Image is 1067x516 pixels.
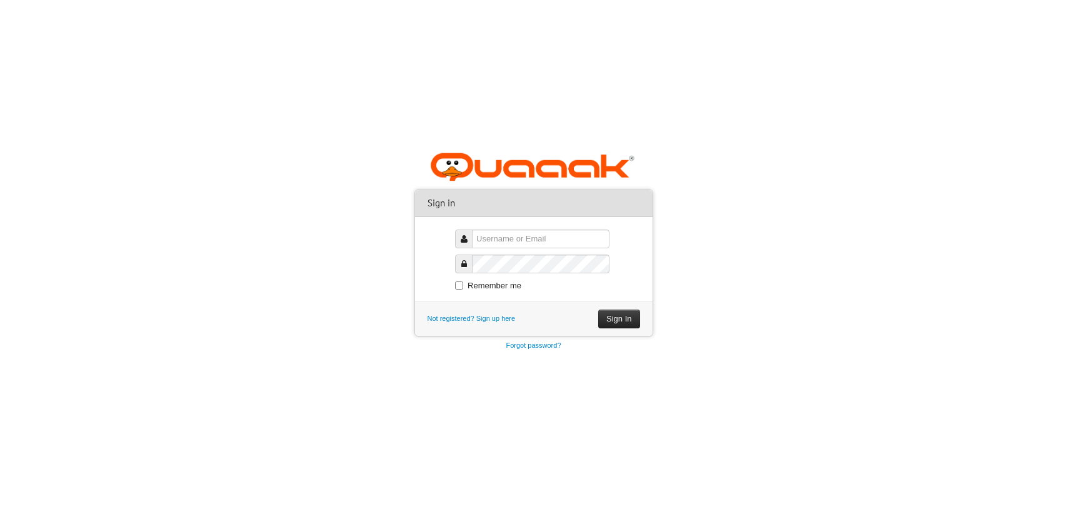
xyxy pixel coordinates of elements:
[506,341,561,349] a: Forgot password?
[455,281,463,290] input: Remember me
[455,280,612,292] label: Remember me
[472,230,609,248] input: Username or Email
[428,315,516,322] a: Not registered? Sign up here
[598,310,639,328] button: Sign In
[415,190,653,217] div: Sign in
